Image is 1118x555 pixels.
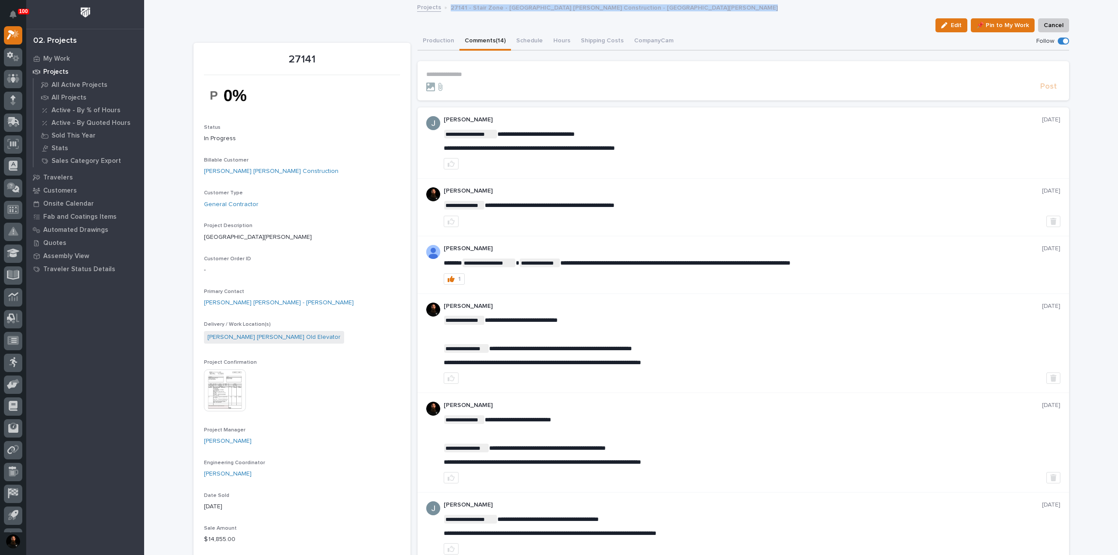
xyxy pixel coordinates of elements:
p: Traveler Status Details [43,265,115,273]
div: 02. Projects [33,36,77,46]
p: [DATE] [1042,187,1060,195]
p: [PERSON_NAME] [444,501,1042,509]
div: Notifications100 [11,10,22,24]
a: Quotes [26,236,144,249]
button: Hours [548,32,576,51]
span: Edit [951,21,962,29]
button: 1 [444,273,465,285]
img: ACg8ocIJHU6JEmo4GV-3KL6HuSvSpWhSGqG5DdxF6tKpN6m2=s96-c [426,501,440,515]
p: [DATE] [1042,245,1060,252]
p: [DATE] [1042,402,1060,409]
button: Shipping Costs [576,32,629,51]
button: Production [418,32,459,51]
span: Project Confirmation [204,360,257,365]
p: - [204,265,400,275]
a: General Contractor [204,200,259,209]
span: Post [1040,82,1057,92]
button: 📌 Pin to My Work [971,18,1035,32]
p: 27141 - Stair Zone - [GEOGRAPHIC_DATA] [PERSON_NAME] Construction - [GEOGRAPHIC_DATA][PERSON_NAME] [451,2,778,12]
div: 1 [458,276,461,282]
button: like this post [444,472,459,483]
a: Active - By Quoted Hours [34,117,144,129]
button: CompanyCam [629,32,679,51]
span: Project Description [204,223,252,228]
img: zmKUmRVDQjmBLfnAs97p [426,187,440,201]
span: 📌 Pin to My Work [977,20,1029,31]
p: 100 [19,8,28,14]
img: zmKUmRVDQjmBLfnAs97p [426,402,440,416]
button: Post [1037,82,1060,92]
p: Onsite Calendar [43,200,94,208]
img: AOh14GhUnP333BqRmXh-vZ-TpYZQaFVsuOFmGre8SRZf2A=s96-c [426,245,440,259]
a: Fab and Coatings Items [26,210,144,223]
p: Follow [1036,38,1054,45]
a: Sold This Year [34,129,144,141]
span: Billable Customer [204,158,248,163]
p: [DATE] [1042,116,1060,124]
button: like this post [444,216,459,227]
p: In Progress [204,134,400,143]
button: Comments (14) [459,32,511,51]
a: Automated Drawings [26,223,144,236]
a: [PERSON_NAME] [PERSON_NAME] Construction [204,167,338,176]
p: Quotes [43,239,66,247]
span: Customer Type [204,190,243,196]
button: users-avatar [4,532,22,551]
span: Primary Contact [204,289,244,294]
button: Edit [935,18,967,32]
p: All Projects [52,94,86,102]
p: [PERSON_NAME] [444,187,1042,195]
p: 27141 [204,53,400,66]
p: Fab and Coatings Items [43,213,117,221]
p: My Work [43,55,70,63]
button: Delete post [1046,472,1060,483]
p: Active - By % of Hours [52,107,121,114]
p: Stats [52,145,68,152]
button: like this post [444,372,459,384]
p: $ 14,855.00 [204,535,400,544]
a: [PERSON_NAME] [PERSON_NAME] Old Elevator [207,333,341,342]
img: ACg8ocIJHU6JEmo4GV-3KL6HuSvSpWhSGqG5DdxF6tKpN6m2=s96-c [426,116,440,130]
p: Automated Drawings [43,226,108,234]
button: like this post [444,543,459,555]
p: Active - By Quoted Hours [52,119,131,127]
a: Travelers [26,171,144,184]
button: Delete post [1046,216,1060,227]
a: Stats [34,142,144,154]
button: Delete post [1046,372,1060,384]
p: Customers [43,187,77,195]
a: Customers [26,184,144,197]
a: All Active Projects [34,79,144,91]
span: Customer Order ID [204,256,251,262]
p: Projects [43,68,69,76]
a: Projects [26,65,144,78]
p: [PERSON_NAME] [444,402,1042,409]
p: [DATE] [1042,501,1060,509]
p: Travelers [43,174,73,182]
p: [DATE] [204,502,400,511]
img: Workspace Logo [77,4,93,21]
a: [PERSON_NAME] [PERSON_NAME] - [PERSON_NAME] [204,298,354,307]
p: All Active Projects [52,81,107,89]
a: My Work [26,52,144,65]
p: [GEOGRAPHIC_DATA][PERSON_NAME] [204,233,400,242]
img: zmKUmRVDQjmBLfnAs97p [426,303,440,317]
span: Sale Amount [204,526,237,531]
span: Delivery / Work Location(s) [204,322,271,327]
p: [PERSON_NAME] [444,303,1042,310]
a: [PERSON_NAME] [204,437,252,446]
p: [PERSON_NAME] [444,116,1042,124]
a: Active - By % of Hours [34,104,144,116]
p: [PERSON_NAME] [444,245,1042,252]
img: PeZa-3Pnr-eE_hx9Z3f9ZcwpHq2eql_TB-7gpcQBUxA [204,80,269,110]
a: Sales Category Export [34,155,144,167]
p: Sales Category Export [52,157,121,165]
span: Cancel [1044,20,1063,31]
a: Projects [417,2,441,12]
button: Notifications [4,5,22,24]
a: Onsite Calendar [26,197,144,210]
p: [DATE] [1042,303,1060,310]
span: Status [204,125,221,130]
a: [PERSON_NAME] [204,469,252,479]
p: Assembly View [43,252,89,260]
